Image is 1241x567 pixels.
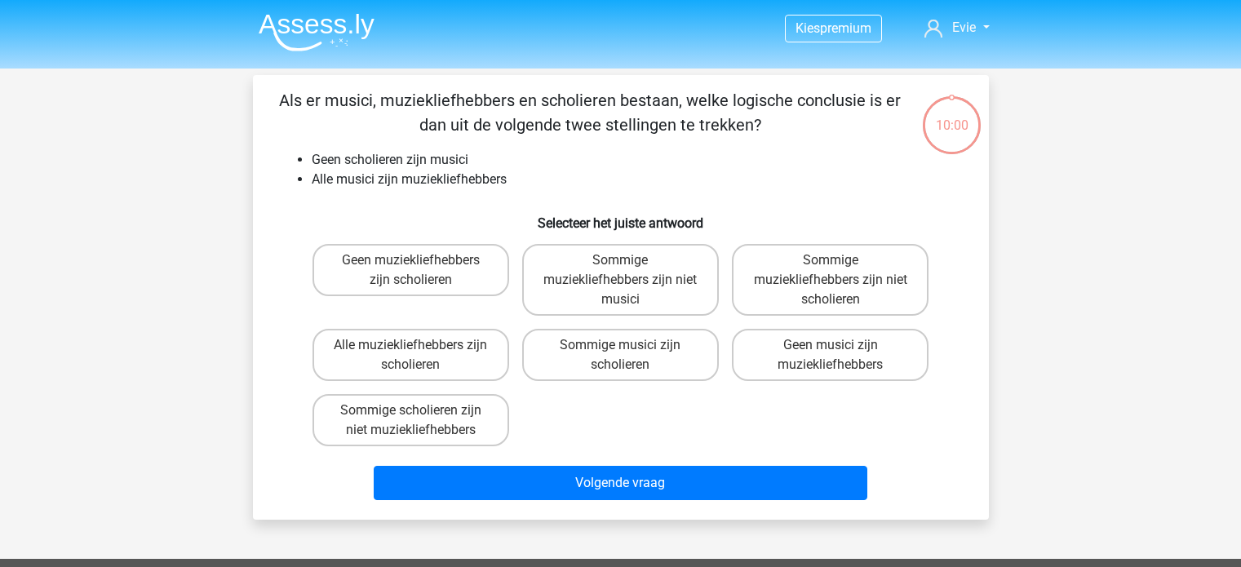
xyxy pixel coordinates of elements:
[796,20,820,36] span: Kies
[786,17,881,39] a: Kiespremium
[312,394,509,446] label: Sommige scholieren zijn niet muziekliefhebbers
[921,95,982,135] div: 10:00
[312,170,963,189] li: Alle musici zijn muziekliefhebbers
[312,329,509,381] label: Alle muziekliefhebbers zijn scholieren
[820,20,871,36] span: premium
[732,244,929,316] label: Sommige muziekliefhebbers zijn niet scholieren
[732,329,929,381] label: Geen musici zijn muziekliefhebbers
[522,329,719,381] label: Sommige musici zijn scholieren
[918,18,995,38] a: Evie
[259,13,375,51] img: Assessly
[312,244,509,296] label: Geen muziekliefhebbers zijn scholieren
[312,150,963,170] li: Geen scholieren zijn musici
[952,20,976,35] span: Evie
[522,244,719,316] label: Sommige muziekliefhebbers zijn niet musici
[279,88,902,137] p: Als er musici, muziekliefhebbers en scholieren bestaan, welke logische conclusie is er dan uit de...
[279,202,963,231] h6: Selecteer het juiste antwoord
[374,466,867,500] button: Volgende vraag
